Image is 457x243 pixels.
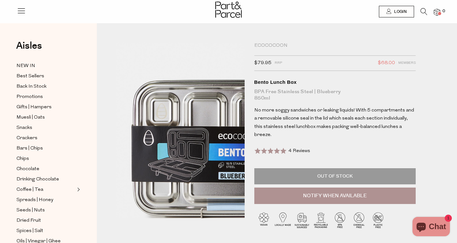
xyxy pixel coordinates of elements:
span: Drinking Chocolate [16,176,59,183]
img: P_P-ICONS-Live_Bec_V11_Sustainable_Sourced.svg [292,210,311,229]
span: Bars | Chips [16,145,43,152]
span: Seeds | Nuts [16,207,45,214]
span: Coffee | Tea [16,186,43,194]
div: Bento Lunch Box [254,79,416,85]
span: Crackers [16,134,37,142]
button: Expand/Collapse Coffee | Tea [76,186,80,193]
img: P_P-ICONS-Live_Bec_V11_Chemical_Free.svg [350,210,369,229]
img: P_P-ICONS-Live_Bec_V11_Vegan.svg [254,210,273,229]
a: Snacks [16,124,75,132]
span: Spices | Salt [16,227,43,235]
a: Spreads | Honey [16,196,75,204]
span: Best Sellers [16,73,44,80]
a: Best Sellers [16,72,75,80]
a: Chocolate [16,165,75,173]
button: Notify When Available [254,188,416,204]
a: NEW IN [16,62,75,70]
span: RRP [275,59,282,67]
inbox-online-store-chat: Shopify online store chat [411,217,452,238]
span: Muesli | Oats [16,114,45,121]
img: P_P-ICONS-Live_Bec_V11_Plastic_Free.svg [369,210,388,229]
span: Dried Fruit [16,217,41,225]
a: Drinking Chocolate [16,175,75,183]
a: Back In Stock [16,83,75,91]
span: 4 Reviews [289,149,310,153]
span: Snacks [16,124,32,132]
a: Login [379,6,414,17]
a: Muesli | Oats [16,113,75,121]
div: Ecococoon [254,43,416,49]
span: Members [398,59,416,67]
span: $68.00 [378,59,395,67]
a: Chips [16,155,75,163]
a: Coffee | Tea [16,186,75,194]
img: P_P-ICONS-Live_Bec_V11_Recyclable_Packaging.svg [311,210,330,229]
a: Gifts | Hampers [16,103,75,111]
span: 0 [441,8,447,14]
span: Chocolate [16,165,39,173]
span: Spreads | Honey [16,196,53,204]
a: Spices | Salt [16,227,75,235]
a: Aisles [16,41,42,57]
p: Out of Stock [254,168,416,184]
span: Back In Stock [16,83,46,91]
span: Promotions [16,93,43,101]
a: Promotions [16,93,75,101]
img: Part&Parcel [215,2,242,18]
a: Seeds | Nuts [16,206,75,214]
span: Gifts | Hampers [16,103,52,111]
span: Login [392,9,407,15]
img: P_P-ICONS-Live_Bec_V11_BPA_Free.svg [330,210,350,229]
a: Bars | Chips [16,144,75,152]
a: 0 [434,9,440,15]
span: $79.95 [254,59,271,67]
span: Aisles [16,39,42,53]
span: Chips [16,155,29,163]
span: NEW IN [16,62,35,70]
div: BPA Free Stainless Steel | Blueberry 850ml [254,89,416,102]
span: No more soggy sandwiches or leaking liquids! With 5 compartments and a removable silicone seal in... [254,108,414,138]
img: P_P-ICONS-Live_Bec_V11_Locally_Made_2.svg [273,210,292,229]
a: Crackers [16,134,75,142]
a: Dried Fruit [16,217,75,225]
